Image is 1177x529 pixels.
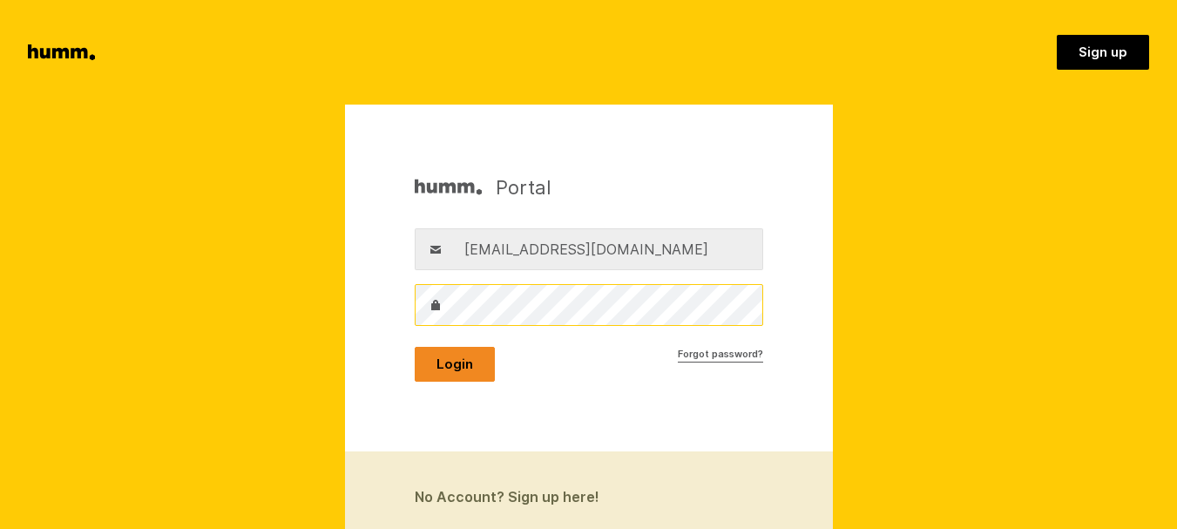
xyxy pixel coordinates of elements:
a: Sign up [1057,35,1149,70]
button: Login [415,347,495,382]
a: Forgot password? [678,347,763,363]
img: Humm [415,174,482,200]
h1: Portal [415,174,551,200]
